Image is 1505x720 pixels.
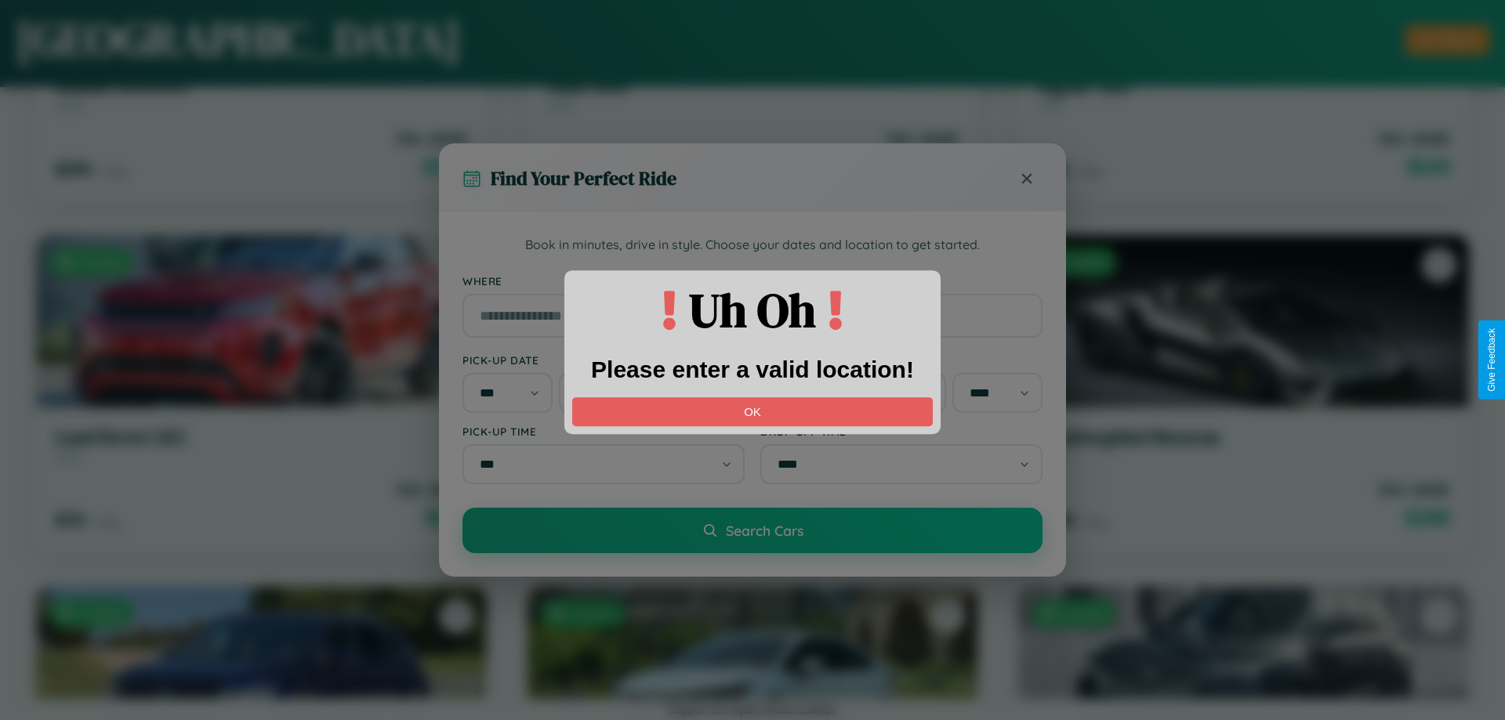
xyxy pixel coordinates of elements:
[760,425,1043,438] label: Drop-off Time
[760,353,1043,367] label: Drop-off Date
[491,165,676,191] h3: Find Your Perfect Ride
[462,274,1043,288] label: Where
[462,235,1043,255] p: Book in minutes, drive in style. Choose your dates and location to get started.
[462,425,745,438] label: Pick-up Time
[462,353,745,367] label: Pick-up Date
[726,522,803,539] span: Search Cars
